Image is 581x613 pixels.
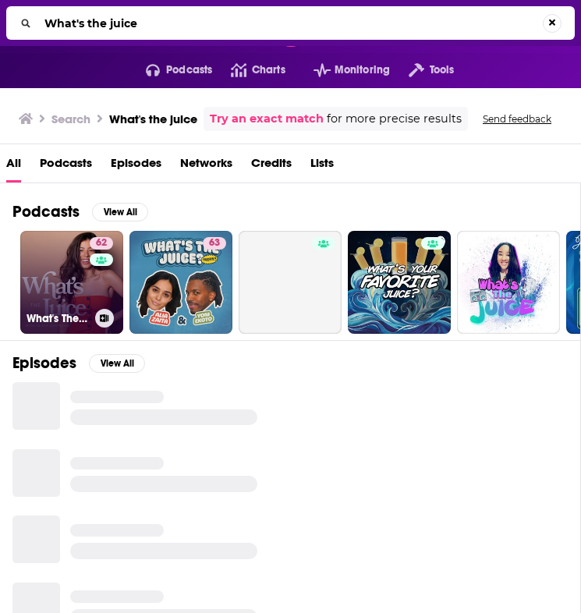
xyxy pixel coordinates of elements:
[40,151,92,182] a: Podcasts
[310,151,334,182] a: Lists
[430,59,455,81] span: Tools
[210,110,324,128] a: Try an exact match
[89,354,145,373] button: View All
[51,112,90,126] h3: Search
[251,151,292,182] a: Credits
[96,236,107,251] span: 62
[209,236,220,251] span: 63
[27,312,89,325] h3: What's The Juice
[20,231,123,334] a: 62What's The Juice
[111,151,161,182] a: Episodes
[390,58,454,83] button: open menu
[92,203,148,221] button: View All
[109,112,197,126] h3: What's the juice
[327,110,462,128] span: for more precise results
[212,58,285,83] a: Charts
[12,202,80,221] h2: Podcasts
[6,6,575,40] div: Search...
[478,112,556,126] button: Send feedback
[127,58,213,83] button: open menu
[180,151,232,182] a: Networks
[12,202,148,221] a: PodcastsView All
[129,231,232,334] a: 63
[12,353,76,373] h2: Episodes
[90,237,113,250] a: 62
[6,151,21,182] a: All
[38,11,543,36] input: Search...
[335,59,390,81] span: Monitoring
[252,59,285,81] span: Charts
[203,237,226,250] a: 63
[12,353,145,373] a: EpisodesView All
[166,59,212,81] span: Podcasts
[295,58,390,83] button: open menu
